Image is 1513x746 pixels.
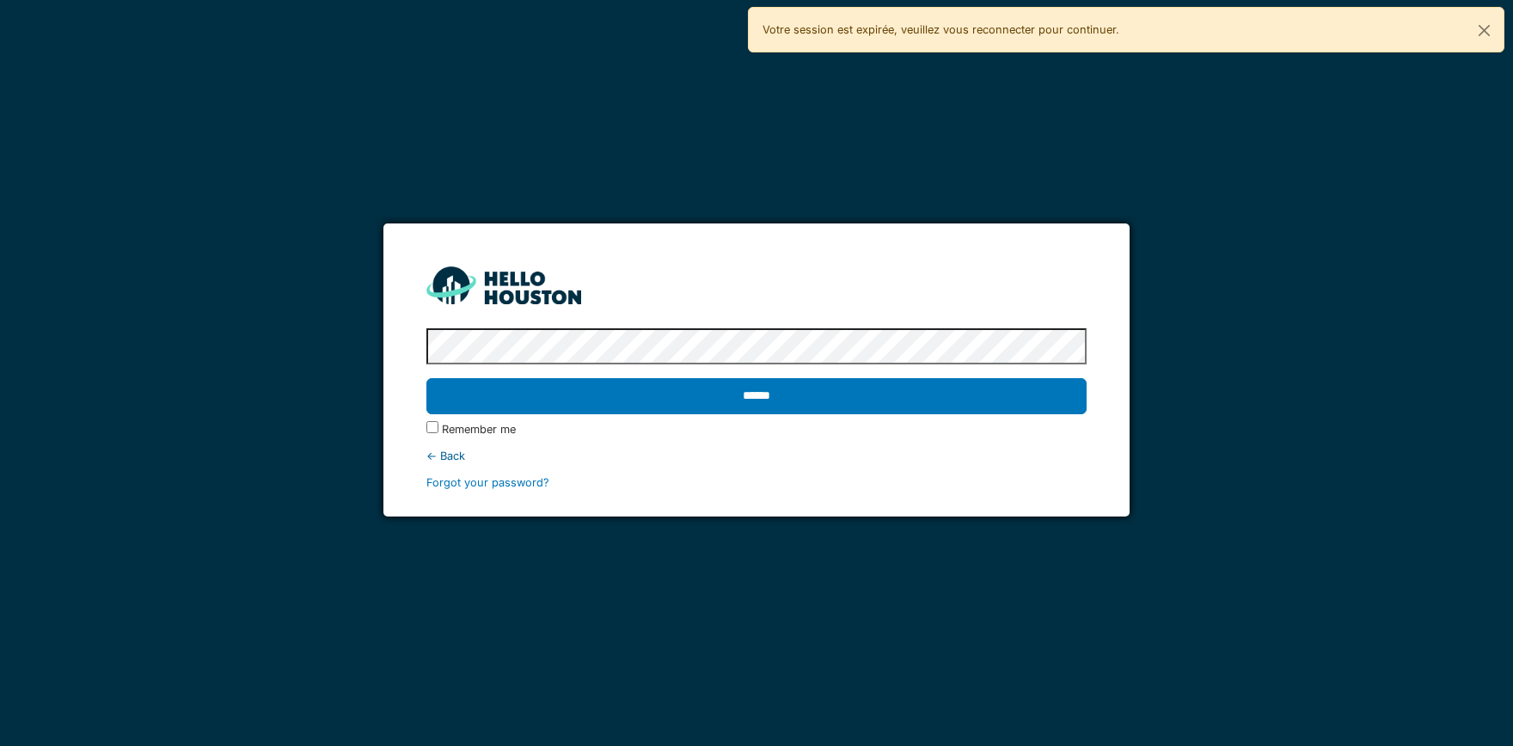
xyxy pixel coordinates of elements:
label: Remember me [442,421,516,437]
div: Votre session est expirée, veuillez vous reconnecter pour continuer. [748,7,1504,52]
a: Forgot your password? [426,476,549,489]
div: ← Back [426,448,1086,464]
button: Close [1465,8,1504,53]
img: HH_line-BYnF2_Hg.png [426,266,581,303]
